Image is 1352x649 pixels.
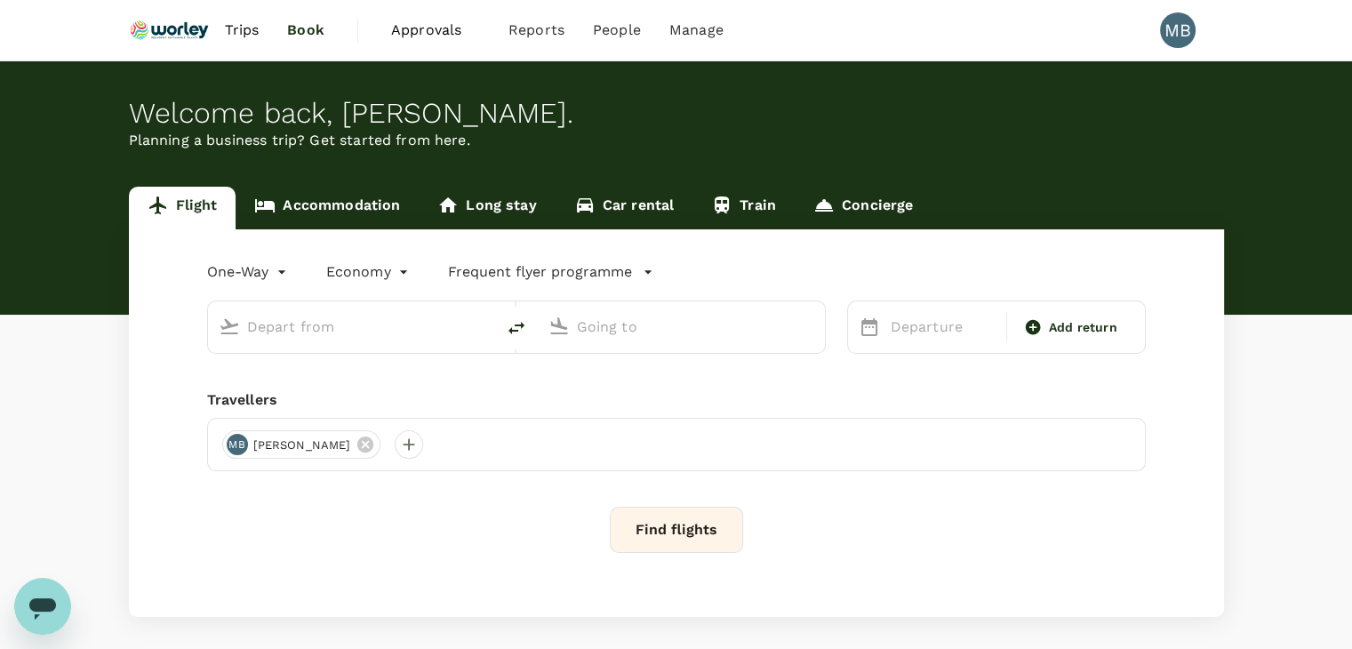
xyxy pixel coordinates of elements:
iframe: Button to launch messaging window [14,578,71,635]
a: Car rental [556,187,693,229]
img: Ranhill Worley Sdn Bhd [129,11,211,50]
span: [PERSON_NAME] [243,437,362,454]
button: Open [483,324,486,328]
input: Depart from [247,313,458,341]
p: Departure [891,316,996,338]
button: Frequent flyer programme [448,261,653,283]
span: Add return [1049,318,1117,337]
div: Economy [326,258,412,286]
a: Long stay [419,187,555,229]
a: Train [692,187,795,229]
p: Frequent flyer programme [448,261,632,283]
button: Find flights [610,507,743,553]
div: MB [227,434,248,455]
div: One-Way [207,258,291,286]
a: Flight [129,187,236,229]
div: Travellers [207,389,1146,411]
span: Manage [669,20,724,41]
span: Reports [508,20,564,41]
a: Accommodation [236,187,419,229]
span: Book [287,20,324,41]
input: Going to [577,313,788,341]
button: Open [812,324,816,328]
p: Planning a business trip? Get started from here. [129,130,1224,151]
button: delete [495,307,538,349]
div: MB [1160,12,1196,48]
span: Approvals [391,20,480,41]
span: People [593,20,641,41]
div: Welcome back , [PERSON_NAME] . [129,97,1224,130]
span: Trips [224,20,259,41]
div: MB[PERSON_NAME] [222,430,381,459]
a: Concierge [795,187,932,229]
